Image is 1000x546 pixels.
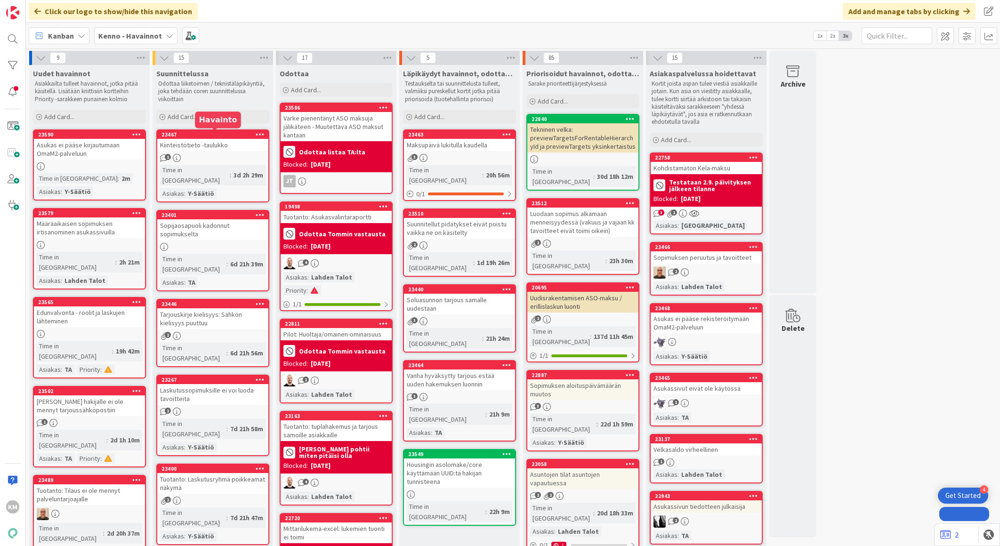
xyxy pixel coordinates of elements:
[651,435,762,443] div: 23137
[311,359,331,369] div: [DATE]
[6,6,19,19] img: Visit kanbanzone.com
[651,162,762,174] div: Kohdistamaton Kela-maksu
[482,333,484,344] span: :
[473,257,475,268] span: :
[283,257,296,269] img: TM
[527,283,638,292] div: 20695
[556,437,587,448] div: Y-Säätiö
[283,241,308,251] div: Blocked:
[299,231,386,237] b: Odottaa Tommin vastausta
[157,465,268,494] div: 23400Tuotanto: Laskutusryhmä poikkeamat näkymä
[404,188,515,200] div: 0/1
[303,259,309,265] span: 4
[403,449,516,526] a: 23549Housingin asolomake/core käyttämään UUID:tä hakijan tunnisteenaTime in [GEOGRAPHIC_DATA]:22h 9m
[653,469,677,480] div: Asiakas
[34,306,145,327] div: Edunvalvonta - roolit ja laskujen lähteminen
[33,208,146,289] a: 23579Määräaikaisen sopimuksen irtisanominen asukassivuillaTime in [GEOGRAPHIC_DATA]:2h 21mAsiakas...
[37,252,115,273] div: Time in [GEOGRAPHIC_DATA]
[280,411,393,506] a: 23163Tuotanto: tuplahakemus ja tarjous samoille asiakkaille[PERSON_NAME] pohtii miten pitäisi oll...
[283,272,307,282] div: Asiakas
[108,435,142,445] div: 2d 1h 10m
[37,275,61,286] div: Asiakas
[228,424,266,434] div: 7d 21h 58m
[100,453,102,464] span: :
[119,173,133,184] div: 2m
[527,208,638,237] div: Luodaan sopimus alkamaan menneisyydessä (vakuus ja vajaan kk tavoitteet eivät toimi oikein)
[285,203,392,210] div: 19498
[403,209,516,277] a: 23510Suunnitellut pidätykset eivät poistu vaikka ne on käsiteltyTime in [GEOGRAPHIC_DATA]:1d 19h 26m
[658,209,664,216] span: 3
[653,397,666,409] img: LM
[408,131,515,138] div: 23463
[650,153,763,234] a: 22758Kohdistamaton Kela-maksuTestataan 2.9. päivityksen jälkeen tilanneBlocked:[DATE]Asiakas:[GEO...
[285,321,392,327] div: 22811
[62,275,108,286] div: Lahden Talot
[527,371,638,379] div: 22887
[651,313,762,333] div: Asukas ei pääse rekisteröitymään OmaM2-palveluun
[532,116,638,122] div: 22840
[527,199,638,237] div: 23512Luodaan sopimus alkamaan menneisyydessä (vakuus ja vajaan kk tavoitteet eivät toimi oikein)
[651,336,762,348] div: LM
[651,304,762,333] div: 23468Asukas ei pääse rekisteröitymään OmaM2-palveluun
[653,194,678,204] div: Blocked:
[293,299,302,309] span: 1 / 1
[591,331,636,342] div: 137d 11h 45m
[33,129,146,201] a: 23590Asukas ei pääse kirjautumaan OmaM2-palveluunTime in [GEOGRAPHIC_DATA]:2mAsiakas:Y-Säätiö
[862,27,932,44] input: Quick Filter...
[156,375,269,456] a: 23267Laskutussopimuksille ei voi luoda tavoitteitaTime in [GEOGRAPHIC_DATA]:7d 21h 58mAsiakas:Y-S...
[651,266,762,279] div: MK
[161,212,268,218] div: 23401
[230,170,231,180] span: :
[527,115,638,153] div: 22840Tekninen velka: previewTargetsForRentableHierarchyId ja previewTargets yksinkertaistus
[311,461,331,471] div: [DATE]
[61,275,62,286] span: :
[157,139,268,151] div: Kiinteistötieto -taulukko
[113,346,142,356] div: 19h 42m
[651,382,762,394] div: Asukassivut eivät ole käytössä
[33,386,146,467] a: 23502[PERSON_NAME] hakijalle ei ole mennyt tarjoussähköpostiinTime in [GEOGRAPHIC_DATA]:2d 1h 10m...
[404,294,515,314] div: Soluasunnon tarjous samalle uudestaan
[37,173,118,184] div: Time in [GEOGRAPHIC_DATA]
[231,170,266,180] div: 3d 2h 29m
[165,154,171,160] span: 1
[658,458,664,465] span: 1
[651,374,762,382] div: 23465
[112,346,113,356] span: :
[408,362,515,369] div: 23464
[285,413,392,419] div: 23163
[526,370,639,451] a: 22887Sopimuksen aloituspäivämäärän muutosTime in [GEOGRAPHIC_DATA]:22d 1h 59mAsiakas:Y-Säätiö
[655,436,762,442] div: 23137
[281,298,392,310] div: 1/1
[404,218,515,239] div: Suunnitellut pidätykset eivät poistu vaikka ne on käsitelty
[61,186,62,197] span: :
[404,285,515,314] div: 23440Soluasunnon tarjous samalle uudestaan
[403,284,516,353] a: 23440Soluasunnon tarjous samalle uudestaanTime in [GEOGRAPHIC_DATA]:21h 24m
[34,139,145,160] div: Asukas ei pääse kirjautumaan OmaM2-palveluun
[404,450,515,488] div: 23549Housingin asolomake/core käyttämään UUID:tä hakijan tunnisteena
[291,86,321,94] span: Add Card...
[404,130,515,139] div: 23463
[404,458,515,488] div: Housingin asolomake/core käyttämään UUID:tä hakijan tunnisteena
[185,188,217,199] div: Y-Säätiö
[535,240,541,246] span: 2
[532,284,638,291] div: 20695
[160,165,230,185] div: Time in [GEOGRAPHIC_DATA]
[661,136,691,144] span: Add Card...
[651,443,762,456] div: Velkasaldo virheellinen
[281,420,392,441] div: Tuotanto: tuplahakemus ja tarjous samoille asiakkaille
[157,219,268,240] div: Sopijaosapuoli kadonnut sopimukselta
[157,130,268,139] div: 23467
[669,179,759,192] b: Testataan 2.9. päivityksen jälkeen tilanne
[527,123,638,153] div: Tekninen velka: previewTargetsForRentableHierarchyId ja previewTargets yksinkertaistus
[407,165,482,185] div: Time in [GEOGRAPHIC_DATA]
[530,414,597,434] div: Time in [GEOGRAPHIC_DATA]
[281,412,392,420] div: 23163
[677,412,679,423] span: :
[280,103,393,194] a: 23586Varke pienentänyt ASO maksuja jälikäteen - Muutettava ASO maksut kantaanOdottaa listaa TA:lt...
[404,130,515,151] div: 23463Maksupäivä lukitulla kaudella
[38,131,145,138] div: 23590
[98,31,162,40] b: Kenno - Havainnot
[679,220,747,231] div: [GEOGRAPHIC_DATA]
[677,281,679,292] span: :
[650,373,763,426] a: 23465Asukassivut eivät ole käytössäLMAsiakas:TA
